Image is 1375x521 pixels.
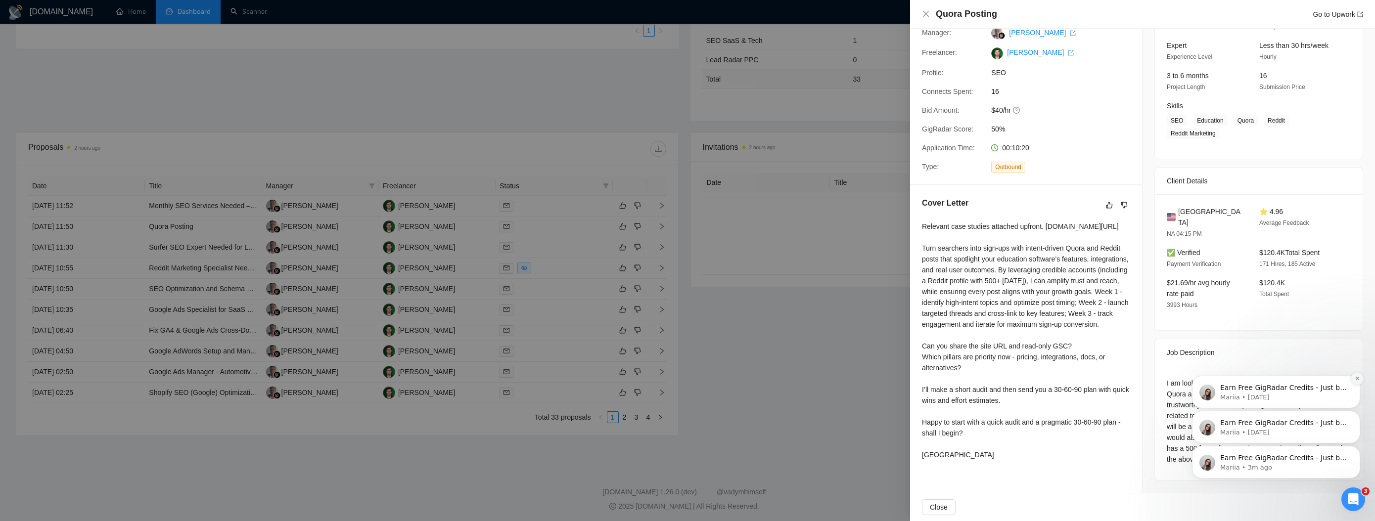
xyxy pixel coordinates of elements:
span: Submission Price [1259,84,1305,90]
span: 16 [1259,72,1267,80]
span: Reddit Marketing [1167,128,1220,139]
span: $40/hr [991,105,1140,116]
span: 00:10:20 [1002,144,1029,152]
span: export [1070,30,1076,36]
span: Payment Verification [1167,260,1221,267]
button: dislike [1118,199,1130,211]
span: export [1357,11,1363,17]
img: c1J0b20xq_WUghEqO4suMbKaEdImWO_urvD1eOw0NgdFI9-iYG9fJhcVYhS_sqYaLA [991,47,1003,59]
button: Close [922,10,930,18]
span: Hourly [1259,53,1277,60]
span: Freelancer: [922,48,957,56]
span: $21.69/hr avg hourly rate paid [1167,279,1230,298]
span: Outbound [991,162,1025,173]
span: Less than 30 hrs/week [1259,42,1329,49]
a: [PERSON_NAME] export [1009,29,1076,37]
iframe: Intercom live chat [1341,487,1365,511]
h5: Cover Letter [922,197,968,209]
span: Profile: [922,69,944,77]
span: Project Length [1167,84,1205,90]
span: $120.4K Total Spent [1259,249,1320,257]
span: Manager: [922,29,951,37]
span: Reddit [1264,115,1289,126]
span: $120.4K [1259,279,1285,287]
span: NA 04:15 PM [1167,230,1202,237]
button: Close [922,499,956,515]
span: 3 to 6 months [1167,72,1209,80]
span: 16 [991,86,1140,97]
h4: Quora Posting [936,8,997,20]
span: Quora [1234,115,1258,126]
span: GigRadar Score: [922,125,973,133]
span: Education [1193,115,1227,126]
span: 50% [991,124,1140,134]
span: [GEOGRAPHIC_DATA] [1178,206,1243,228]
a: [PERSON_NAME] export [1007,48,1074,56]
span: Connects Spent: [922,87,973,95]
span: Skills [1167,102,1183,110]
span: Expert [1167,42,1187,49]
span: Average Feedback [1259,219,1309,226]
span: Experience Level [1167,53,1212,60]
span: like [1106,201,1113,209]
span: question-circle [1013,106,1021,114]
span: SEO [1167,115,1187,126]
span: Type: [922,163,939,171]
div: I am looking for someone who is experienced in posting on Quora and Reddit. I would need to use c... [1167,378,1351,465]
span: dislike [1121,201,1128,209]
div: Relevant case studies attached upfront. [DOMAIN_NAME][URL] Turn searchers into sign-ups with inte... [922,221,1130,460]
div: Client Details [1167,168,1351,194]
img: gigradar-bm.png [998,32,1005,39]
span: export [1068,50,1074,56]
img: 🇺🇸 [1167,212,1176,222]
span: SEO [991,67,1140,78]
span: 3993 Hours [1167,302,1197,308]
iframe: Intercom notifications message [1177,313,1375,494]
span: close [922,10,930,18]
span: ⭐ 4.96 [1259,208,1283,216]
span: 3 [1362,487,1370,495]
div: Job Description [1167,339,1351,366]
span: Close [930,502,948,513]
span: Application Time: [922,144,975,152]
span: ✅ Verified [1167,249,1200,257]
a: Go to Upworkexport [1313,10,1363,18]
span: 171 Hires, 185 Active [1259,260,1315,267]
span: Total Spent [1259,291,1289,298]
button: like [1103,199,1115,211]
span: Bid Amount: [922,106,960,114]
span: clock-circle [991,144,998,151]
